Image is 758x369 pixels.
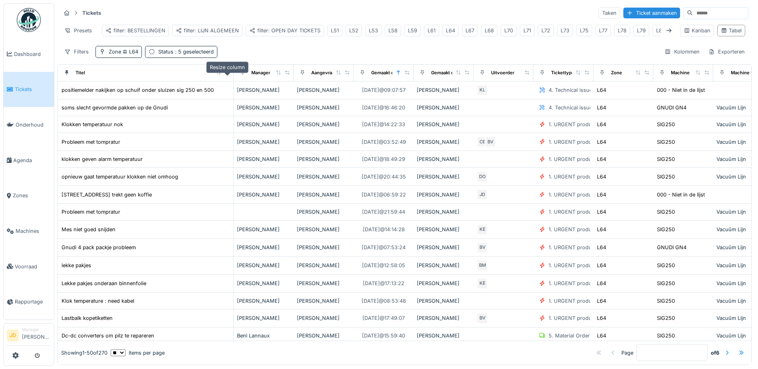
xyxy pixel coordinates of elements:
[705,46,748,58] div: Exporteren
[249,27,320,34] div: filter: OPEN DAY TICKETS
[597,138,606,146] div: L64
[362,314,405,322] div: [DATE] @ 17:49:07
[62,173,178,181] div: opnieuw gaat temperatuur klokken niet omhoog
[549,86,592,94] div: 4. Technical issue
[549,173,640,181] div: 1. URGENT production line disruption
[671,69,690,76] div: Machine
[417,262,470,269] div: [PERSON_NAME]
[428,27,436,34] div: L61
[237,297,290,305] div: [PERSON_NAME]
[504,27,513,34] div: L70
[7,327,51,346] a: JD Manager[PERSON_NAME]
[237,332,290,339] div: Beni Lannaux
[466,27,474,34] div: L67
[297,280,350,287] div: [PERSON_NAME]
[62,138,120,146] div: Probleem met tompratur
[62,262,91,269] div: lekke pakjes
[362,262,405,269] div: [DATE] @ 12:58:05
[62,104,168,111] div: soms slecht gevormde pakken op de Gnudi
[331,27,339,34] div: L51
[14,50,51,58] span: Dashboard
[417,314,470,322] div: [PERSON_NAME]
[4,107,54,143] a: Onderhoud
[477,189,488,200] div: JD
[237,191,290,198] div: [PERSON_NAME]
[477,278,488,289] div: KE
[61,46,92,58] div: Filters
[15,85,51,93] span: Tickets
[61,25,95,36] div: Presets
[362,104,405,111] div: [DATE] @ 16:46:20
[362,208,405,216] div: [DATE] @ 21:59:44
[549,226,640,233] div: 1. URGENT production line disruption
[417,244,470,251] div: [PERSON_NAME]
[4,143,54,178] a: Agenda
[237,280,290,287] div: [PERSON_NAME]
[549,280,640,287] div: 1. URGENT production line disruption
[62,226,115,233] div: Mes niet goed snijden
[417,138,470,146] div: [PERSON_NAME]
[297,138,350,146] div: [PERSON_NAME]
[362,332,405,339] div: [DATE] @ 15:59:40
[657,244,686,251] div: GNUDI GN4
[297,191,350,198] div: [PERSON_NAME]
[297,244,350,251] div: [PERSON_NAME]
[417,191,470,198] div: [PERSON_NAME]
[4,284,54,320] a: Rapportage
[597,208,606,216] div: L64
[549,297,640,305] div: 1. URGENT production line disruption
[363,226,405,233] div: [DATE] @ 14:14:28
[237,244,290,251] div: [PERSON_NAME]
[549,191,640,198] div: 1. URGENT production line disruption
[62,332,154,339] div: Dc-dc converters om pilz te repareren
[417,121,470,128] div: [PERSON_NAME]
[237,173,290,181] div: [PERSON_NAME]
[237,138,290,146] div: [PERSON_NAME]
[523,27,531,34] div: L71
[561,27,569,34] div: L73
[597,244,606,251] div: L64
[549,138,640,146] div: 1. URGENT production line disruption
[62,191,152,198] div: [STREET_ADDRESS] trekt geen koffie
[22,327,51,333] div: Manager
[549,244,640,251] div: 1. URGENT production line disruption
[17,8,41,32] img: Badge_color-CXgf-gQk.svg
[491,69,514,76] div: Uitvoerder
[597,86,606,94] div: L64
[15,263,51,270] span: Voorraad
[597,226,606,233] div: L64
[657,297,675,305] div: SIG250
[618,27,627,34] div: L78
[173,49,214,55] span: : 5 geselecteerd
[62,121,123,128] div: Klokken temperatuur nok
[61,349,107,357] div: Showing 1 - 50 of 270
[657,121,675,128] div: SIG250
[657,191,705,198] div: 000 - Niet in de lijst
[597,297,606,305] div: L64
[721,27,742,34] div: Tabel
[446,27,455,34] div: L64
[657,155,675,163] div: SIG250
[121,49,138,55] span: L64
[549,208,640,216] div: 1. URGENT production line disruption
[417,155,470,163] div: [PERSON_NAME]
[549,262,640,269] div: 1. URGENT production line disruption
[661,46,703,58] div: Kolommen
[237,155,290,163] div: [PERSON_NAME]
[417,332,470,339] div: [PERSON_NAME]
[408,27,417,34] div: L59
[297,86,350,94] div: [PERSON_NAME]
[237,86,290,94] div: [PERSON_NAME]
[158,48,214,56] div: Status
[541,27,550,34] div: L72
[362,155,405,163] div: [DATE] @ 18:49:29
[369,27,378,34] div: L53
[477,136,488,147] div: CB
[417,280,470,287] div: [PERSON_NAME]
[4,213,54,249] a: Machines
[597,191,606,198] div: L64
[62,86,214,94] div: positiemelder nakijken op schuif onder sluizen sig 250 en 500
[549,314,640,322] div: 1. URGENT production line disruption
[4,72,54,107] a: Tickets
[297,104,350,111] div: [PERSON_NAME]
